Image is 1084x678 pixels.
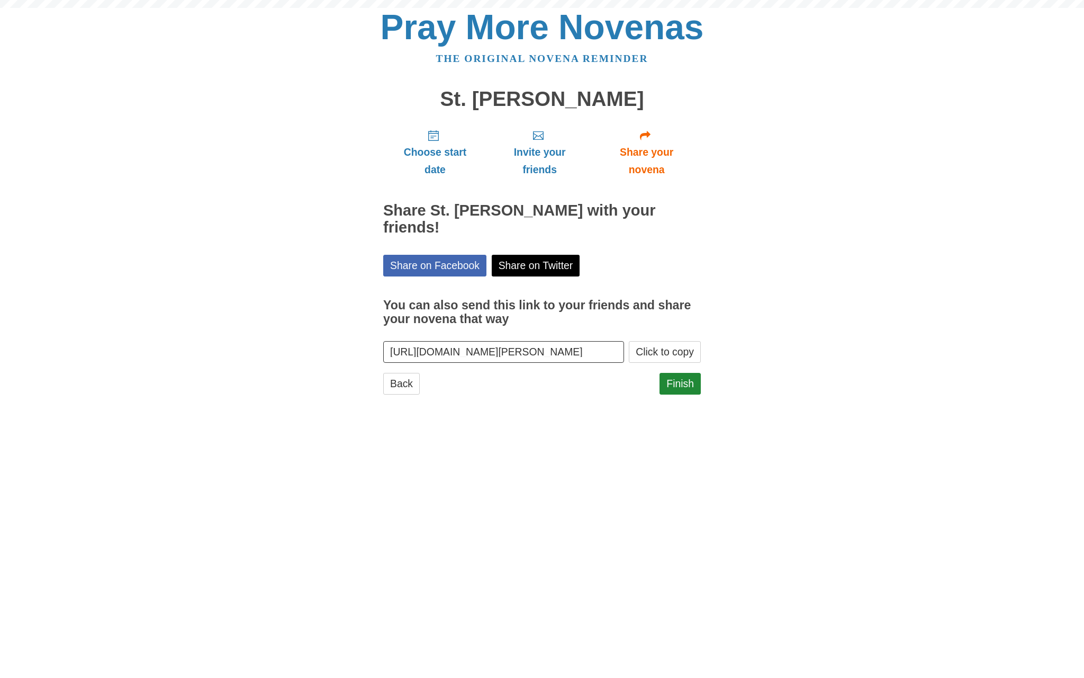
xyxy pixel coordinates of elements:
a: Back [383,373,420,395]
a: Pray More Novenas [381,7,704,47]
a: Share your novena [592,121,701,184]
a: Finish [660,373,701,395]
a: Share on Twitter [492,255,580,276]
a: Invite your friends [487,121,592,184]
span: Choose start date [394,144,476,179]
h2: Share St. [PERSON_NAME] with your friends! [383,202,701,236]
h1: St. [PERSON_NAME] [383,88,701,111]
a: Choose start date [383,121,487,184]
a: Share on Facebook [383,255,486,276]
a: The original novena reminder [436,53,648,64]
h3: You can also send this link to your friends and share your novena that way [383,299,701,326]
button: Click to copy [629,341,701,363]
span: Share your novena [603,144,690,179]
span: Invite your friends [498,144,582,179]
